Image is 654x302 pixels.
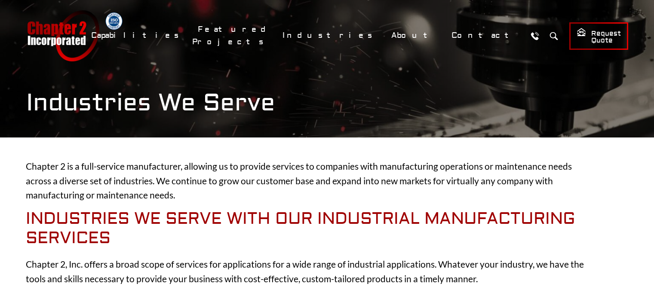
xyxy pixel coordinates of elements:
a: Contact [446,26,523,45]
a: Industries [277,26,381,45]
h2: Industries We Serve With Our Industrial Manufacturing Services [26,209,590,248]
a: About [386,26,442,45]
a: Request Quote [569,22,628,50]
p: Chapter 2 is a full-service manufacturer, allowing us to provide services to companies with manuf... [26,159,590,202]
a: Featured Projects [192,20,273,51]
a: Capabilities [86,26,188,45]
button: Search [546,28,562,44]
h1: Industries We Serve [26,88,628,117]
a: Chapter 2 Incorporated [26,10,99,61]
p: Chapter 2, Inc. offers a broad scope of services for applications for a wide range of industrial ... [26,257,590,286]
span: Request Quote [577,27,621,45]
a: Call Us [527,28,543,44]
